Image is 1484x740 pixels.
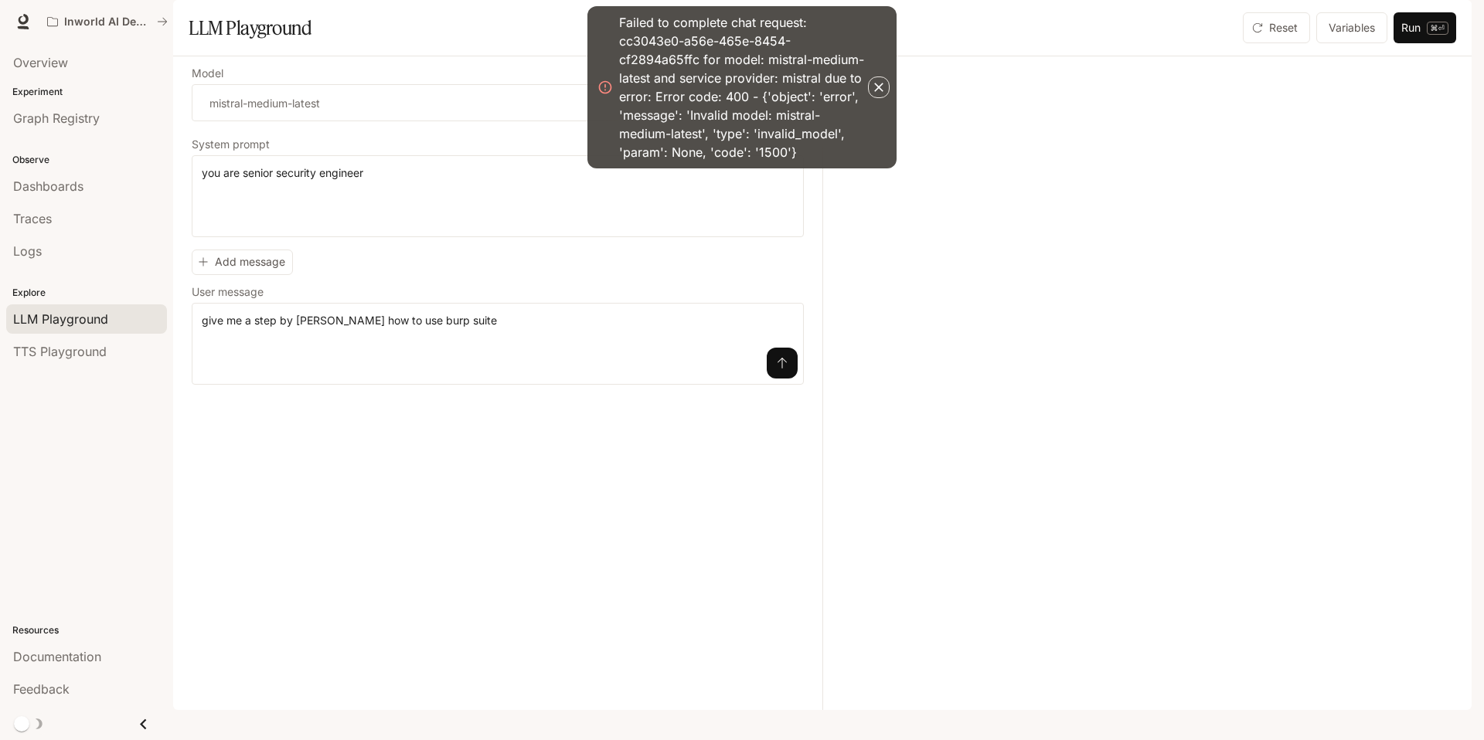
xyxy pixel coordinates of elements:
[1243,12,1310,43] button: Reset
[192,68,223,79] p: Model
[209,95,320,111] p: mistral-medium-latest
[192,85,766,121] div: mistral-medium-latest
[64,15,151,29] p: Inworld AI Demos
[1394,12,1456,43] button: Run⌘⏎
[192,287,264,297] p: User message
[619,13,865,161] div: Failed to complete chat request: cc3043e0-a56e-465e-8454-cf2894a65ffc for model: mistral-medium-l...
[40,6,175,37] button: All workspaces
[1316,12,1387,43] button: Variables
[1427,22,1448,35] p: ⌘⏎
[189,12,311,43] h1: LLM Playground
[192,139,270,150] p: System prompt
[192,249,293,275] button: Add message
